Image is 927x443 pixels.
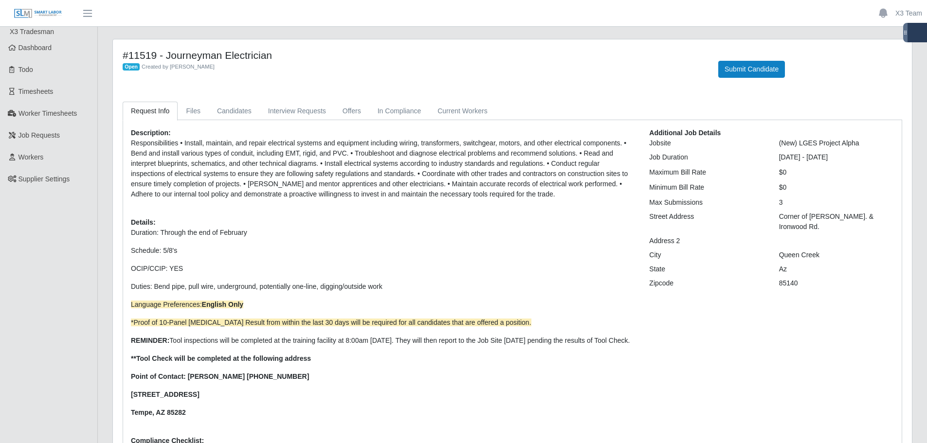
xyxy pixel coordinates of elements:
[131,390,200,398] strong: [STREET_ADDRESS]
[772,212,901,232] div: Corner of [PERSON_NAME]. & Ironwood Rd.
[772,278,901,288] div: 85140
[123,49,704,61] h4: #11519 - Journeyman Electrician
[18,175,70,183] span: Supplier Settings
[649,129,721,137] b: Additional Job Details
[642,264,771,274] div: State
[209,102,260,121] a: Candidates
[178,102,209,121] a: Files
[131,228,635,238] p: Duration: Through the end of February
[131,319,531,326] span: *Proof of 10-Panel [MEDICAL_DATA] Result from within the last 30 days will be required for all ca...
[123,102,178,121] a: Request Info
[14,8,62,19] img: SLM Logo
[772,138,901,148] div: (New) LGES Project Alpha
[642,236,771,246] div: Address 2
[772,167,901,177] div: $0
[642,167,771,177] div: Maximum Bill Rate
[18,109,77,117] span: Worker Timesheets
[772,182,901,193] div: $0
[334,102,369,121] a: Offers
[260,102,334,121] a: Interview Requests
[772,152,901,162] div: [DATE] - [DATE]
[131,337,169,344] strong: REMINDER:
[642,182,771,193] div: Minimum Bill Rate
[18,88,54,95] span: Timesheets
[718,61,785,78] button: Submit Candidate
[18,153,44,161] span: Workers
[131,354,311,362] strong: **Tool Check will be completed at the following address
[429,102,495,121] a: Current Workers
[202,301,244,308] strong: English Only
[18,131,60,139] span: Job Requests
[18,66,33,73] span: Todo
[369,102,430,121] a: In Compliance
[123,63,140,71] span: Open
[142,64,215,70] span: Created by [PERSON_NAME]
[131,282,635,292] p: Duties: Bend pipe, pull wire, underground, potentially one-line, digging/outside work
[131,218,156,226] b: Details:
[131,336,635,346] p: Tool inspections will be completed at the training facility at 8:00am [DATE]. They will then repo...
[131,264,635,274] p: OCIP/CCIP: YES
[131,301,243,308] span: Language Preferences:
[131,372,309,380] strong: Point of Contact: [PERSON_NAME] [PHONE_NUMBER]
[642,152,771,162] div: Job Duration
[642,250,771,260] div: City
[772,264,901,274] div: Az
[18,44,52,52] span: Dashboard
[772,197,901,208] div: 3
[642,212,771,232] div: Street Address
[10,28,54,35] span: X3 Tradesman
[642,278,771,288] div: Zipcode
[642,197,771,208] div: Max Submissions
[895,8,922,18] a: X3 Team
[131,246,635,256] p: Schedule: 5/8's
[772,250,901,260] div: Queen Creek
[131,129,171,137] b: Description:
[642,138,771,148] div: Jobsite
[131,138,635,199] p: Responsibilities • Install, maintain, and repair electrical systems and equipment including wirin...
[131,408,186,416] strong: Tempe, AZ 85282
